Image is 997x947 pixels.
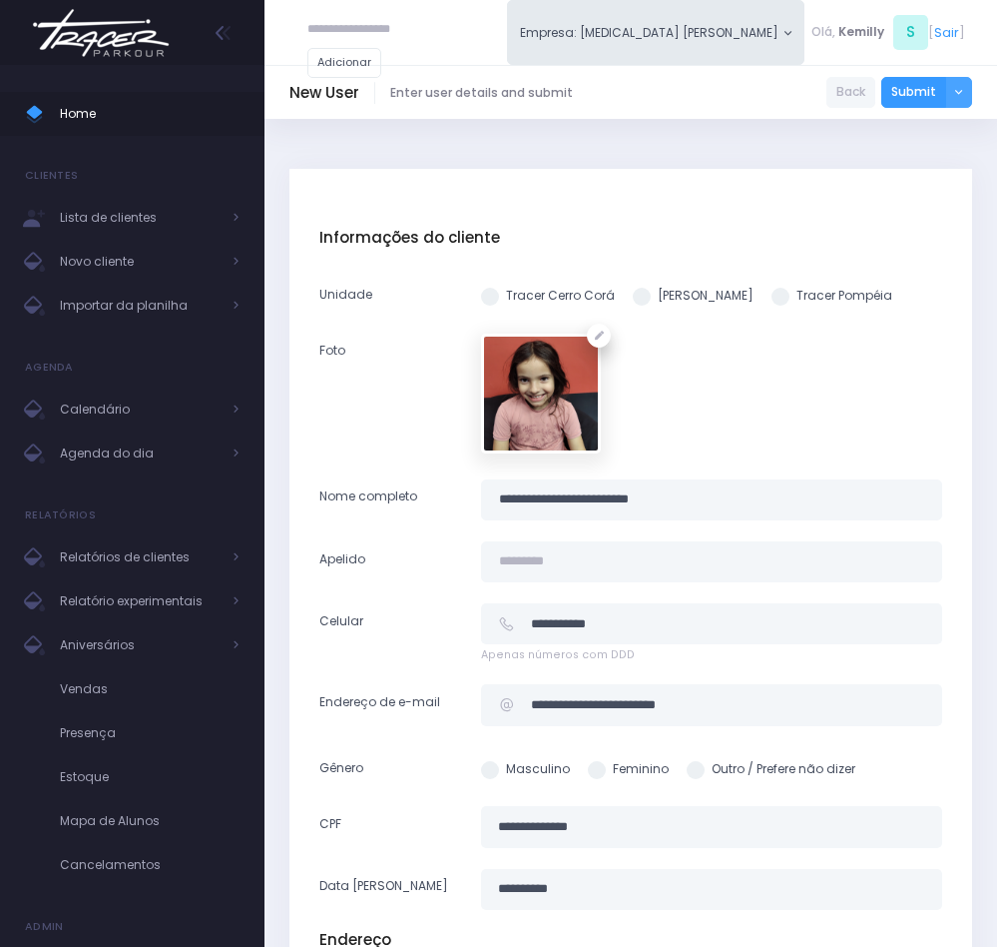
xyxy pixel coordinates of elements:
h4: Relatórios [25,495,96,535]
span: Cancelamentos [60,852,240,878]
label: Feminino [588,760,669,778]
h5: New User [289,84,359,102]
h4: Admin [25,907,64,947]
span: Apenas números com DDD [481,647,942,663]
label: Gênero [307,750,469,786]
span: Enter user details and submit [390,84,573,102]
span: Mapa de Alunos [60,808,240,834]
span: S [893,15,928,50]
span: Agenda do dia [60,441,220,467]
label: Foto [307,334,469,459]
label: [PERSON_NAME] [633,287,753,305]
span: Kemilly [838,23,884,41]
label: Tracer Pompéia [771,287,892,305]
a: Back [826,77,875,108]
span: Presença [60,720,240,746]
span: Relatório experimentais [60,588,220,614]
label: Apelido [307,541,469,582]
label: Outro / Prefere não dizer [687,760,855,778]
span: Vendas [60,676,240,702]
div: [ ] [804,12,972,53]
span: Relatórios de clientes [60,544,220,570]
span: Olá, [811,23,835,41]
label: Celular [307,603,469,663]
span: Lista de clientes [60,205,220,231]
label: Nome completo [307,479,469,520]
button: Submit [881,77,946,108]
span: Importar da planilha [60,293,220,319]
label: Endereço de e-mail [307,684,469,728]
a: Adicionar [307,48,381,78]
label: Masculino [481,760,570,778]
label: Tracer Cerro Corá [481,287,615,305]
label: Unidade [307,277,469,313]
span: Aniversários [60,632,220,658]
span: Home [60,101,240,127]
label: Data [PERSON_NAME] [307,869,469,910]
span: Estoque [60,764,240,790]
h5: Informações do cliente [319,229,942,247]
label: CPF [307,806,469,847]
h4: Agenda [25,348,74,388]
h4: Clientes [25,156,78,196]
a: Sair [934,23,959,42]
span: Novo cliente [60,249,220,275]
span: Calendário [60,397,220,423]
